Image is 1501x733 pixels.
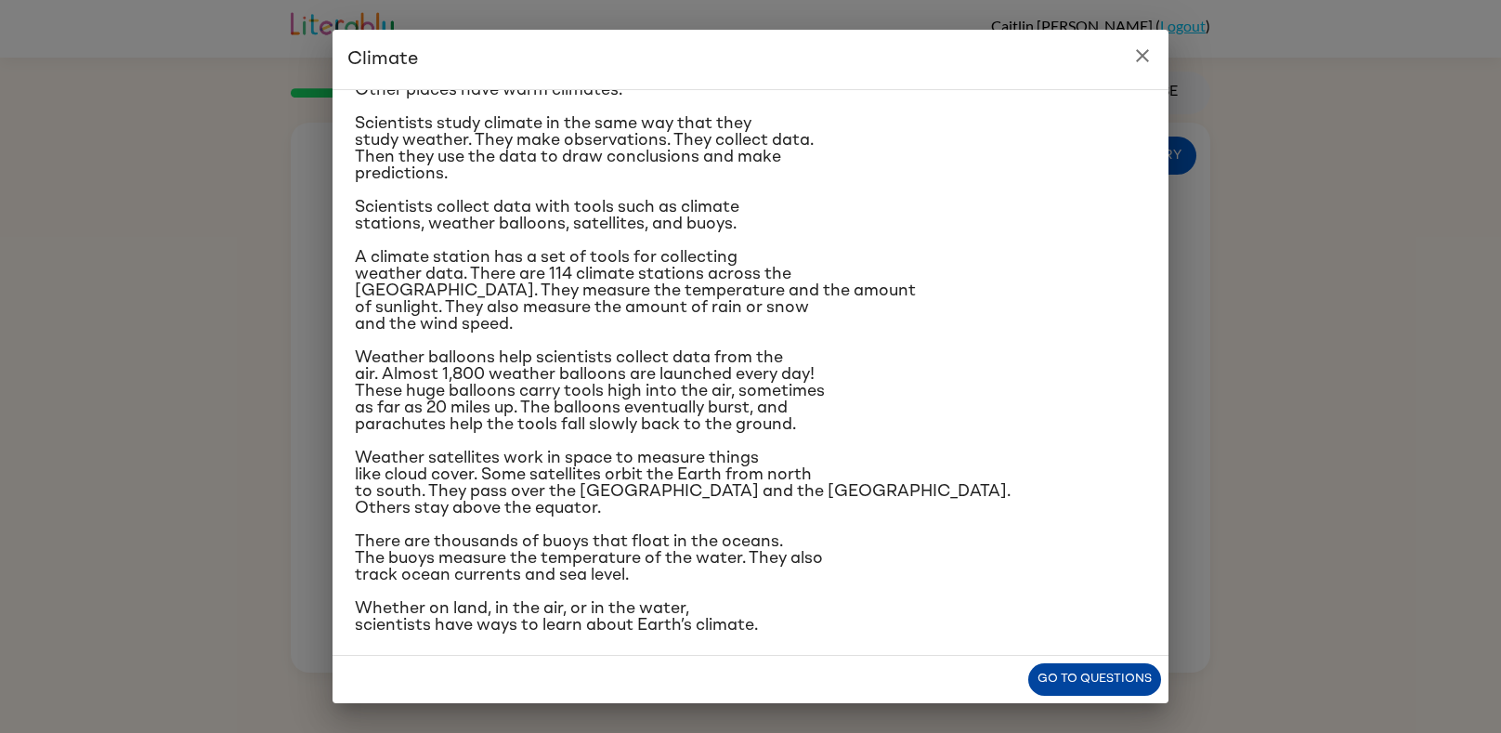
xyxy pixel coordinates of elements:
[333,30,1168,89] h2: Climate
[355,450,1011,517] span: Weather satellites work in space to measure things like cloud cover. Some satellites orbit the Ea...
[1028,663,1161,696] button: Go to questions
[355,349,825,433] span: Weather balloons help scientists collect data from the air. Almost 1,800 weather balloons are lau...
[355,199,739,232] span: Scientists collect data with tools such as climate stations, weather balloons, satellites, and bu...
[355,600,758,634] span: Whether on land, in the air, or in the water, scientists have ways to learn about Earth’s climate.
[355,533,823,583] span: There are thousands of buoys that float in the oceans. The buoys measure the temperature of the w...
[355,115,814,182] span: Scientists study climate in the same way that they study weather. They make observations. They co...
[355,249,916,333] span: A climate station has a set of tools for collecting weather data. There are 114 climate stations ...
[1124,37,1161,74] button: close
